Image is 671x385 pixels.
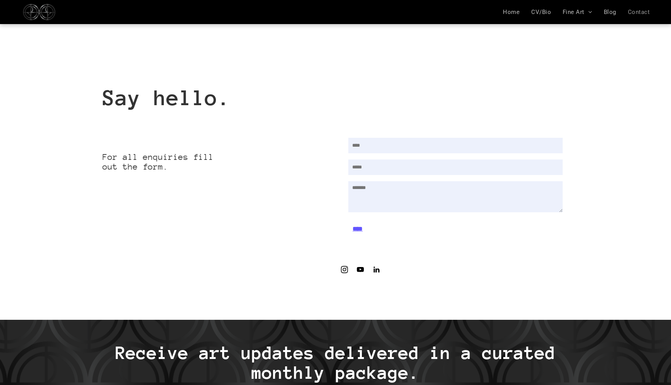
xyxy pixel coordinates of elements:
[371,265,382,277] a: linkedin
[355,265,366,277] a: youtube
[622,9,655,16] a: Contact
[103,152,214,172] span: For all enquiries fill out the form.
[339,265,350,277] a: instagram
[598,9,622,16] a: Blog
[525,9,557,16] a: CV/Bio
[557,9,598,16] a: Fine Art
[103,86,231,109] span: Say hello.
[497,9,525,16] a: Home
[115,343,556,383] span: Receive art updates delivered in a curated monthly package.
